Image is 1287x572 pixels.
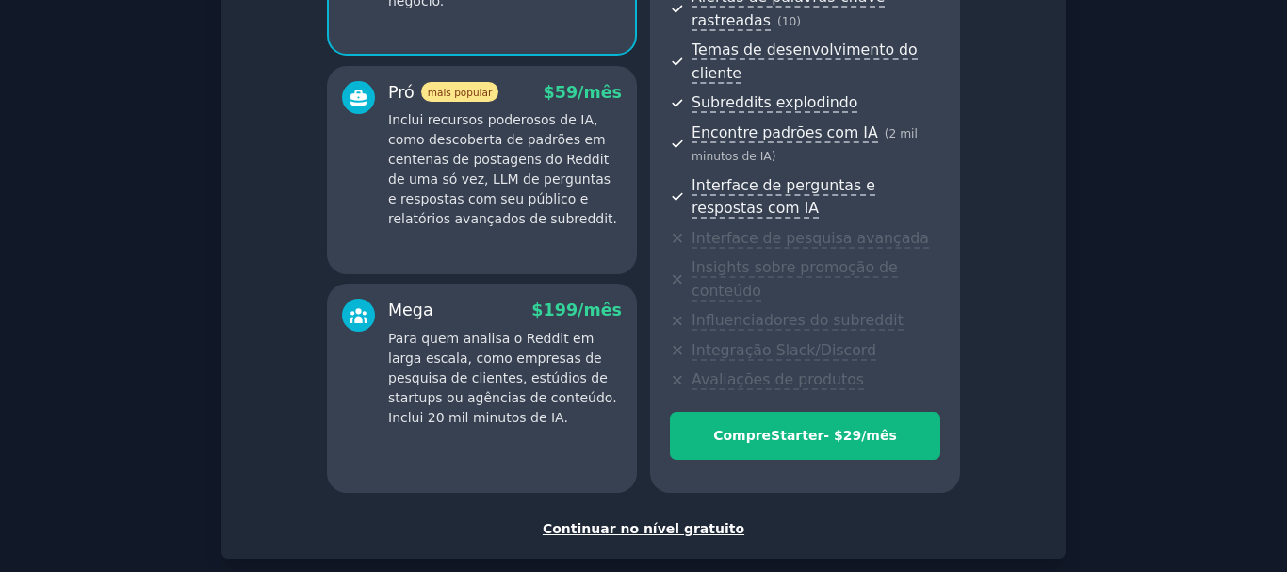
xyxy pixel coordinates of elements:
[388,112,617,226] font: Inclui recursos poderosos de IA, como descoberta de padrões em centenas de postagens do Reddit de...
[531,301,543,319] font: $
[692,176,875,218] font: Interface de perguntas e respostas com IA
[692,341,876,359] font: Integração Slack/Discord
[772,150,776,163] font: )
[692,93,857,111] font: Subreddits explodindo
[782,15,797,28] font: 10
[861,428,897,443] font: /mês
[692,127,918,164] font: 2 mil minutos de IA
[885,127,889,140] font: (
[771,428,823,443] font: Starter
[555,83,578,102] font: 59
[388,301,433,319] font: Mega
[692,258,898,300] font: Insights sobre promoção de conteúdo
[544,83,555,102] font: $
[543,521,744,536] font: Continuar no nível gratuito
[692,370,864,388] font: Avaliações de produtos
[692,123,878,141] font: Encontre padrões com IA
[777,15,782,28] font: (
[692,41,918,82] font: Temas de desenvolvimento do cliente
[578,83,622,102] font: /mês
[843,428,861,443] font: 29
[692,229,929,247] font: Interface de pesquisa avançada
[670,412,940,460] button: CompreStarter- $29/mês
[578,301,622,319] font: /mês
[692,311,904,329] font: Influenciadores do subreddit
[823,428,842,443] font: - $
[428,87,492,98] font: mais popular
[388,331,617,425] font: Para quem analisa o Reddit em larga escala, como empresas de pesquisa de clientes, estúdios de st...
[796,15,801,28] font: )
[388,83,415,102] font: Pró
[544,301,578,319] font: 199
[713,428,771,443] font: Compre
